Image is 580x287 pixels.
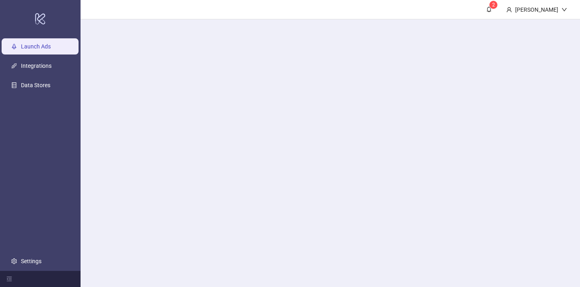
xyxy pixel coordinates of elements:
a: Settings [21,258,41,264]
a: Data Stores [21,82,50,88]
div: [PERSON_NAME] [512,5,561,14]
sup: 2 [489,1,497,9]
span: bell [486,6,492,12]
span: user [506,7,512,13]
span: down [561,7,567,13]
span: menu-fold [6,276,12,282]
span: 2 [492,2,495,8]
a: Launch Ads [21,43,51,50]
a: Integrations [21,63,52,69]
